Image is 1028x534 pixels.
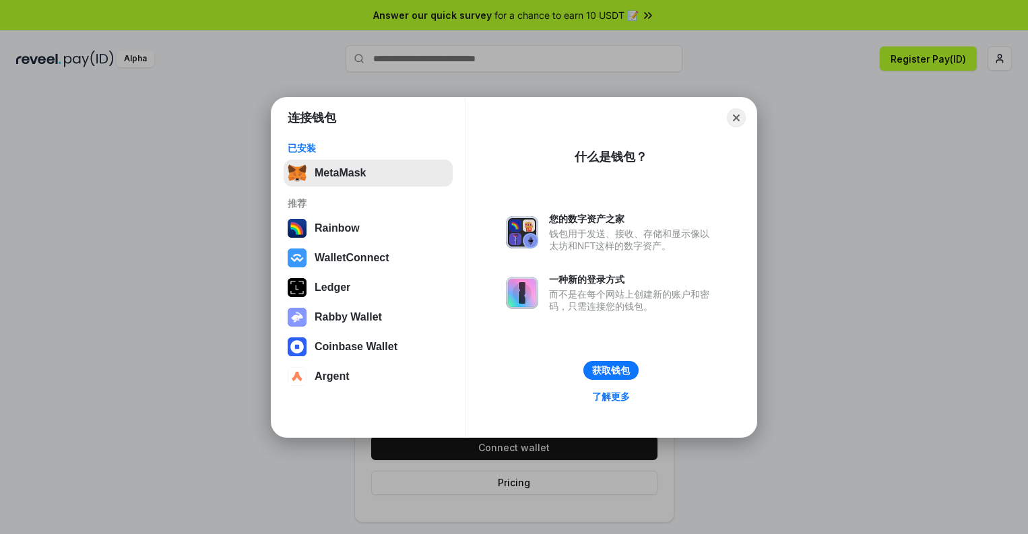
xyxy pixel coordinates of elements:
div: 已安装 [288,142,449,154]
button: Rainbow [284,215,453,242]
img: svg+xml,%3Csvg%20width%3D%2228%22%20height%3D%2228%22%20viewBox%3D%220%200%2028%2028%22%20fill%3D... [288,367,307,386]
a: 了解更多 [584,388,638,405]
div: Rabby Wallet [315,311,382,323]
button: Coinbase Wallet [284,333,453,360]
div: Argent [315,370,350,382]
button: Ledger [284,274,453,301]
img: svg+xml,%3Csvg%20xmlns%3D%22http%3A%2F%2Fwww.w3.org%2F2000%2Fsvg%22%20fill%3D%22none%22%20viewBox... [288,308,307,327]
button: WalletConnect [284,244,453,271]
button: MetaMask [284,160,453,187]
img: svg+xml,%3Csvg%20xmlns%3D%22http%3A%2F%2Fwww.w3.org%2F2000%2Fsvg%22%20fill%3D%22none%22%20viewBox... [506,277,538,309]
img: svg+xml,%3Csvg%20width%3D%2228%22%20height%3D%2228%22%20viewBox%3D%220%200%2028%2028%22%20fill%3D... [288,248,307,267]
img: svg+xml,%3Csvg%20xmlns%3D%22http%3A%2F%2Fwww.w3.org%2F2000%2Fsvg%22%20width%3D%2228%22%20height%3... [288,278,307,297]
img: svg+xml,%3Csvg%20xmlns%3D%22http%3A%2F%2Fwww.w3.org%2F2000%2Fsvg%22%20fill%3D%22none%22%20viewBox... [506,216,538,248]
div: WalletConnect [315,252,389,264]
div: 获取钱包 [592,364,630,376]
button: Close [727,108,746,127]
div: 而不是在每个网站上创建新的账户和密码，只需连接您的钱包。 [549,288,716,312]
div: 了解更多 [592,391,630,403]
div: Rainbow [315,222,360,234]
img: svg+xml,%3Csvg%20width%3D%22120%22%20height%3D%22120%22%20viewBox%3D%220%200%20120%20120%22%20fil... [288,219,307,238]
div: 推荐 [288,197,449,209]
div: Ledger [315,281,350,294]
button: Argent [284,363,453,390]
img: svg+xml,%3Csvg%20width%3D%2228%22%20height%3D%2228%22%20viewBox%3D%220%200%2028%2028%22%20fill%3D... [288,337,307,356]
button: Rabby Wallet [284,304,453,331]
div: 一种新的登录方式 [549,273,716,286]
div: Coinbase Wallet [315,341,397,353]
h1: 连接钱包 [288,110,336,126]
img: svg+xml,%3Csvg%20fill%3D%22none%22%20height%3D%2233%22%20viewBox%3D%220%200%2035%2033%22%20width%... [288,164,307,182]
div: 钱包用于发送、接收、存储和显示像以太坊和NFT这样的数字资产。 [549,228,716,252]
div: MetaMask [315,167,366,179]
div: 您的数字资产之家 [549,213,716,225]
div: 什么是钱包？ [575,149,647,165]
button: 获取钱包 [583,361,639,380]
